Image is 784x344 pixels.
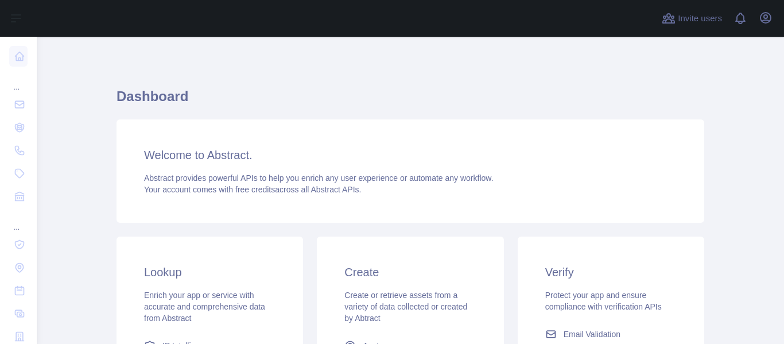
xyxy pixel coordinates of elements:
[144,173,494,183] span: Abstract provides powerful APIs to help you enrich any user experience or automate any workflow.
[659,9,724,28] button: Invite users
[144,264,275,280] h3: Lookup
[117,87,704,115] h1: Dashboard
[344,264,476,280] h3: Create
[678,12,722,25] span: Invite users
[144,291,265,323] span: Enrich your app or service with accurate and comprehensive data from Abstract
[9,69,28,92] div: ...
[144,185,361,194] span: Your account comes with across all Abstract APIs.
[235,185,275,194] span: free credits
[344,291,467,323] span: Create or retrieve assets from a variety of data collected or created by Abtract
[545,264,677,280] h3: Verify
[9,209,28,232] div: ...
[564,328,620,340] span: Email Validation
[545,291,662,311] span: Protect your app and ensure compliance with verification APIs
[144,147,677,163] h3: Welcome to Abstract.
